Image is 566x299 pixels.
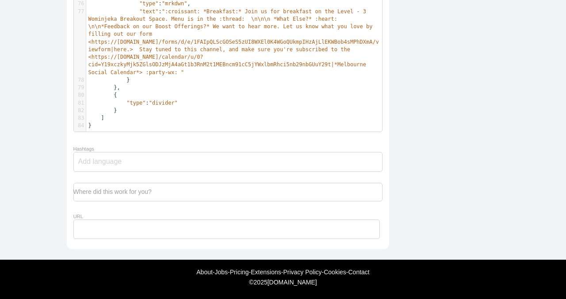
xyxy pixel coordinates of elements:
div: 83 [74,114,86,122]
div: 79 [74,84,86,91]
div: - - - - - - [4,269,562,276]
div: 82 [74,107,86,114]
span: "type" [139,0,158,7]
span: } [88,107,117,114]
label: URL [73,214,83,219]
span: } [88,122,92,129]
span: "type" [126,100,145,106]
label: Where did this work for you? [73,188,152,195]
span: "divider" [149,100,178,106]
span: ] [88,115,104,121]
span: : , [88,0,191,7]
span: : [88,8,379,76]
a: Contact [348,269,369,276]
label: Hashtags [73,146,94,151]
div: 84 [74,122,86,129]
span: ":croissant: *Breakfast:* Join us for breakfast on the Level - 3 Wominjeka Breakout Space. Menu i... [88,8,379,76]
a: Privacy Policy [283,269,321,276]
a: Cookies [324,269,346,276]
span: "mrkdwn" [162,0,187,7]
a: Jobs [215,269,228,276]
span: "text" [139,8,158,15]
div: © [DOMAIN_NAME] [88,279,478,286]
input: Add language [78,152,131,171]
div: 77 [74,8,86,15]
div: 81 [74,99,86,107]
a: Extensions [251,269,281,276]
div: 80 [74,91,86,99]
span: 2025 [254,279,268,286]
span: } [88,77,130,83]
div: 78 [74,76,86,84]
span: { [88,92,117,98]
span: }, [88,84,120,91]
a: About [196,269,213,276]
a: Pricing [230,269,249,276]
span: : [88,100,178,106]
